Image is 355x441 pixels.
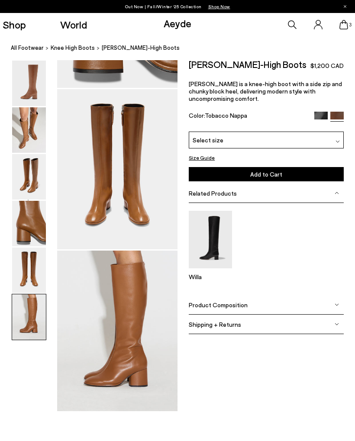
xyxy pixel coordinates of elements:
span: Select size [193,135,223,145]
a: Shop [3,19,26,30]
img: svg%3E [336,139,340,144]
span: [PERSON_NAME]-High Boots [102,43,180,52]
img: svg%3E [335,303,339,307]
a: All Footwear [11,43,44,52]
p: Willa [189,273,232,280]
span: $1,200 CAD [310,61,344,70]
span: Tobacco Nappa [205,112,247,119]
a: Aeyde [164,17,191,29]
span: Navigate to /collections/new-in [208,4,230,9]
img: svg%3E [335,191,339,195]
span: 3 [348,23,352,27]
img: Alina Knee-High Boots - Image 4 [12,201,46,246]
span: Related Products [189,190,237,197]
button: Add to Cart [189,167,344,181]
p: [PERSON_NAME] is a knee-high boot with a side zip and chunky block heel, delivering modern style ... [189,80,344,102]
img: Alina Knee-High Boots - Image 5 [12,248,46,293]
a: knee high boots [51,43,95,52]
div: Color: [189,112,310,122]
span: Product Composition [189,301,248,308]
img: Alina Knee-High Boots - Image 1 [12,61,46,106]
img: Alina Knee-High Boots - Image 6 [12,294,46,340]
a: Willa Leather Over-Knee Boots Willa [189,262,232,280]
img: Alina Knee-High Boots - Image 3 [12,154,46,200]
span: Shipping + Returns [189,320,241,328]
button: Size Guide [189,153,215,162]
span: knee high boots [51,44,95,51]
img: svg%3E [335,322,339,326]
img: Alina Knee-High Boots - Image 2 [12,107,46,153]
span: Add to Cart [250,171,282,178]
nav: breadcrumb [11,36,355,60]
a: 3 [339,20,348,29]
img: Willa Leather Over-Knee Boots [189,211,232,268]
p: Out Now | Fall/Winter ‘25 Collection [125,2,230,11]
h2: [PERSON_NAME]-High Boots [189,60,307,69]
a: World [60,19,87,30]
